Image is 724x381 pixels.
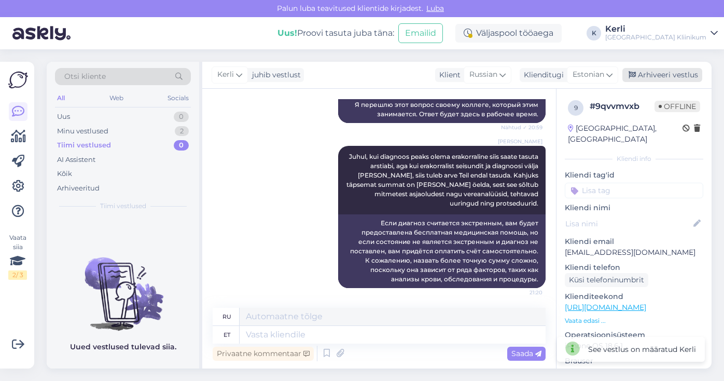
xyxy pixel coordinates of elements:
[498,138,542,145] span: [PERSON_NAME]
[520,70,564,80] div: Klienditugi
[338,96,546,123] div: Я перешлю этот вопрос своему коллеге, который этим занимается. Ответ будет здесь в рабочее время.
[590,100,655,113] div: # 9qvvmvxb
[605,25,706,33] div: Kerli
[175,126,189,137] div: 2
[346,153,540,207] span: Juhul, kui diagnoos peaks olema erakorraline siis saate tasuta arstiabi, aga kui erakorralist sei...
[64,71,106,82] span: Otsi kliente
[248,70,301,80] div: juhib vestlust
[565,247,703,258] p: [EMAIL_ADDRESS][DOMAIN_NAME]
[55,91,67,105] div: All
[565,291,703,302] p: Klienditeekond
[587,26,601,40] div: K
[8,233,27,280] div: Vaata siia
[455,24,562,43] div: Väljaspool tööaega
[435,70,461,80] div: Klient
[398,23,443,43] button: Emailid
[47,239,199,332] img: No chats
[504,289,542,296] span: 21:20
[277,27,394,39] div: Proovi tasuta juba täna:
[107,91,126,105] div: Web
[565,303,646,312] a: [URL][DOMAIN_NAME]
[224,326,230,344] div: et
[100,201,146,211] span: Tiimi vestlused
[165,91,191,105] div: Socials
[565,236,703,247] p: Kliendi email
[568,123,683,145] div: [GEOGRAPHIC_DATA], [GEOGRAPHIC_DATA]
[174,140,189,151] div: 0
[565,170,703,181] p: Kliendi tag'id
[57,169,72,179] div: Kõik
[588,344,696,355] div: See vestlus on määratud Kerli
[338,214,546,288] div: Если диагноз считается экстренным, вам будет предоставлена ​​бесплатная медицинская помощь, но ес...
[423,4,447,13] span: Luba
[217,69,234,80] span: Kerli
[8,270,27,280] div: 2 / 3
[622,68,702,82] div: Arhiveeri vestlus
[222,308,231,325] div: ru
[469,69,497,80] span: Russian
[8,70,28,90] img: Askly Logo
[57,126,108,137] div: Minu vestlused
[574,104,578,112] span: 9
[605,25,718,42] a: Kerli[GEOGRAPHIC_DATA] Kliinikum
[565,273,648,287] div: Küsi telefoninumbrit
[57,112,70,122] div: Uus
[57,183,100,194] div: Arhiveeritud
[565,183,703,198] input: Lisa tag
[565,330,703,341] p: Operatsioonisüsteem
[57,140,111,151] div: Tiimi vestlused
[277,28,297,38] b: Uus!
[511,349,541,358] span: Saada
[213,347,314,361] div: Privaatne kommentaar
[655,101,700,112] span: Offline
[70,342,176,352] p: Uued vestlused tulevad siia.
[565,316,703,325] p: Vaata edasi ...
[57,155,95,165] div: AI Assistent
[565,262,703,273] p: Kliendi telefon
[565,202,703,213] p: Kliendi nimi
[565,218,691,229] input: Lisa nimi
[174,112,189,122] div: 0
[573,69,604,80] span: Estonian
[565,154,703,164] div: Kliendi info
[605,33,706,42] div: [GEOGRAPHIC_DATA] Kliinikum
[501,124,542,131] span: Nähtud ✓ 20:59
